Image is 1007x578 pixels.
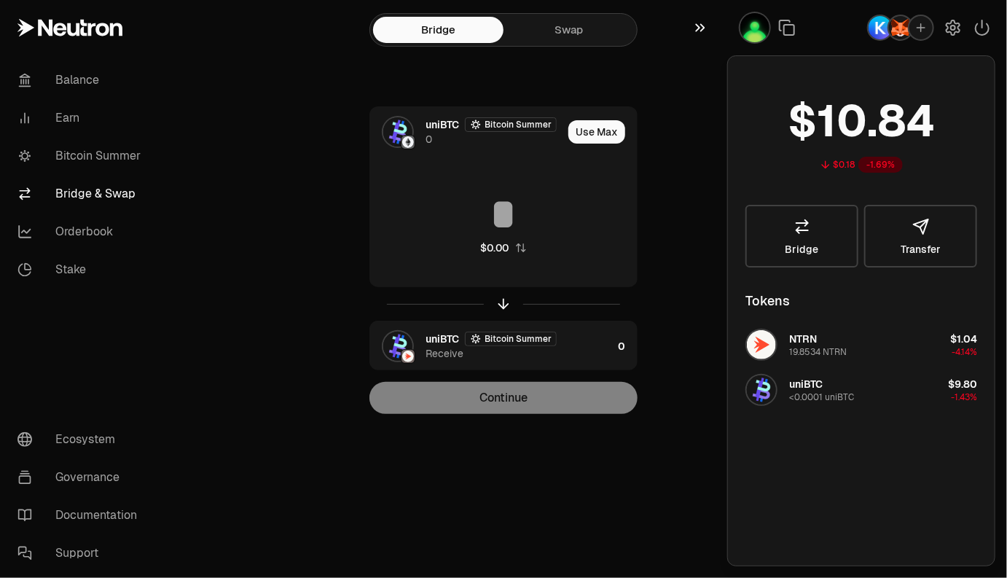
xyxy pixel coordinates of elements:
img: NTRN Logo [747,330,776,359]
div: <0.0001 uniBTC [789,391,854,403]
span: NTRN [789,332,817,345]
div: Receive [426,346,463,361]
button: uniBTC LogouniBTC<0.0001 uniBTC$9.80-1.43% [737,368,986,412]
a: Balance [6,61,157,99]
a: Bitcoin Summer [6,137,157,175]
img: Ethereum Logo [402,136,414,148]
button: NTRN LogoNTRN19.8534 NTRN$1.04-4.14% [737,323,986,367]
div: Tokens [745,291,790,311]
button: Use Max [568,120,625,144]
img: Neutron Logo [402,351,414,362]
a: Bridge [745,205,858,267]
div: -1.69% [858,157,903,173]
button: uniBTC LogoNeutron LogoNeutron LogouniBTCBitcoin SummerReceive0 [370,321,637,371]
span: uniBTC [789,378,823,391]
a: Stake [6,251,157,289]
img: Bitcoin Summer Wallet [740,13,769,42]
a: Bridge & Swap [6,175,157,213]
span: -1.43% [951,391,977,403]
span: $1.04 [950,332,977,345]
button: $0.00 [481,241,527,255]
button: KeplrMetaMask [867,15,934,41]
img: MetaMask [889,16,912,39]
button: Bitcoin Summer Wallet [739,12,771,44]
img: uniBTC Logo [383,332,412,361]
div: 0 [618,321,637,371]
button: Bitcoin Summer [465,117,557,132]
span: $9.80 [948,378,977,391]
img: uniBTC Logo [383,117,412,147]
button: Transfer [864,205,977,267]
div: uniBTC LogoNeutron LogoNeutron LogouniBTCBitcoin SummerReceive [370,321,612,371]
div: 0 [426,132,432,147]
button: Bitcoin Summer [465,332,557,346]
span: Bridge [785,244,819,254]
div: $0.00 [481,241,509,255]
span: -4.14% [952,346,977,358]
span: Transfer [901,244,941,254]
a: Orderbook [6,213,157,251]
a: Documentation [6,496,157,534]
span: uniBTC [426,332,459,346]
a: Bridge [373,17,503,43]
div: $0.18 [833,159,855,171]
img: uniBTC Logo [747,375,776,405]
img: Keplr [869,16,892,39]
div: uniBTC LogoEthereum LogoEthereum LogouniBTCBitcoin Summer0 [370,107,563,157]
a: Swap [503,17,634,43]
a: Ecosystem [6,421,157,458]
a: Earn [6,99,157,137]
span: uniBTC [426,117,459,132]
div: 19.8534 NTRN [789,346,847,358]
a: Governance [6,458,157,496]
a: Support [6,534,157,572]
